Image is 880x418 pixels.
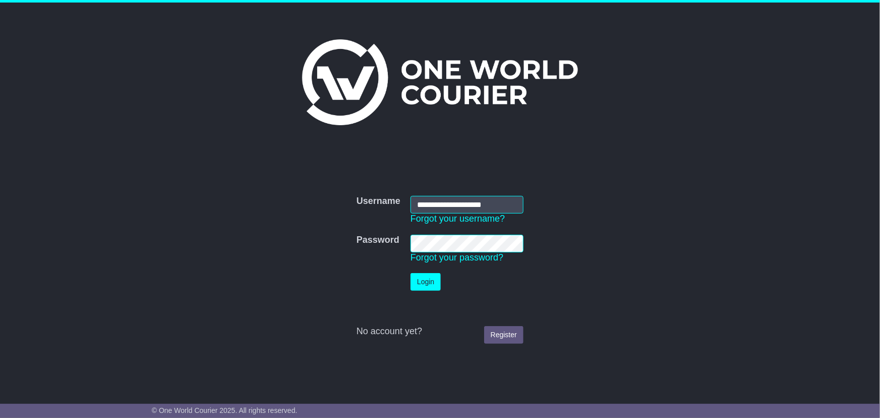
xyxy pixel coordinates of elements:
[484,326,523,344] a: Register
[357,196,400,207] label: Username
[410,214,505,224] a: Forgot your username?
[410,252,503,263] a: Forgot your password?
[302,39,577,125] img: One World
[357,235,399,246] label: Password
[410,273,441,291] button: Login
[357,326,523,337] div: No account yet?
[152,406,298,414] span: © One World Courier 2025. All rights reserved.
